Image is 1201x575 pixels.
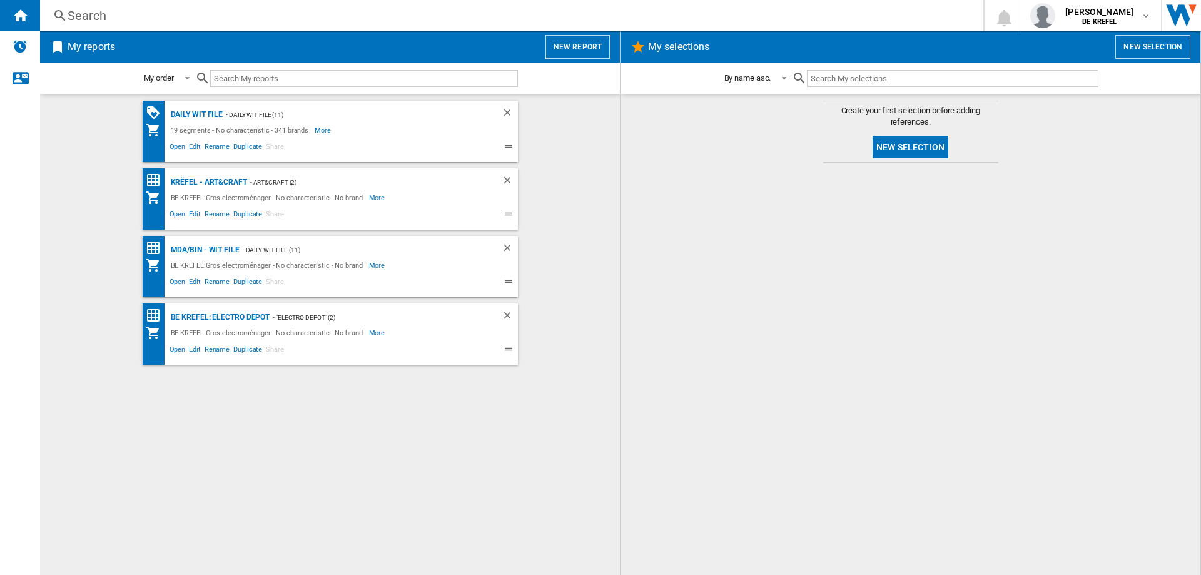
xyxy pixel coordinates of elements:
h2: My reports [65,35,118,59]
span: More [369,190,387,205]
div: My Assortment [146,123,168,138]
div: Delete [502,310,518,325]
span: More [369,258,387,273]
div: - Art&Craft (2) [247,175,477,190]
span: Share [264,208,286,223]
div: Krëfel - Art&Craft [168,175,247,190]
div: - Daily WIT file (11) [240,242,477,258]
div: 19 segments - No characteristic - 341 brands [168,123,315,138]
div: Daily WIT file [168,107,223,123]
span: Open [168,276,188,291]
span: Create your first selection before adding references. [823,105,998,128]
div: Delete [502,107,518,123]
span: Rename [203,141,231,156]
span: Rename [203,208,231,223]
div: PROMOTIONS Matrix [146,105,168,121]
div: Price Matrix [146,173,168,188]
div: - "Electro depot" (2) [270,310,476,325]
span: Rename [203,276,231,291]
div: Delete [502,175,518,190]
div: Delete [502,242,518,258]
span: Edit [187,208,203,223]
div: My Assortment [146,190,168,205]
span: Rename [203,343,231,359]
span: More [315,123,333,138]
div: My Assortment [146,325,168,340]
button: New selection [1115,35,1190,59]
div: Search [68,7,951,24]
span: Edit [187,141,203,156]
div: MDA/BIN - WIT file [168,242,240,258]
span: [PERSON_NAME] [1065,6,1133,18]
span: Edit [187,343,203,359]
span: Open [168,141,188,156]
button: New selection [873,136,948,158]
input: Search My reports [210,70,518,87]
span: Open [168,343,188,359]
button: New report [545,35,610,59]
span: Duplicate [231,141,264,156]
div: Price Matrix [146,240,168,256]
img: profile.jpg [1030,3,1055,28]
span: Edit [187,276,203,291]
span: Share [264,276,286,291]
input: Search My selections [807,70,1098,87]
span: Duplicate [231,208,264,223]
div: My Assortment [146,258,168,273]
div: BE KREFEL:Gros electroménager - No characteristic - No brand [168,258,369,273]
span: Share [264,343,286,359]
div: My order [144,73,174,83]
h2: My selections [646,35,712,59]
span: Share [264,141,286,156]
div: BE KREFEL:Gros electroménager - No characteristic - No brand [168,190,369,205]
div: BE KREFEL:Gros electroménager - No characteristic - No brand [168,325,369,340]
div: Price Matrix [146,308,168,323]
img: alerts-logo.svg [13,39,28,54]
span: Duplicate [231,343,264,359]
span: Open [168,208,188,223]
span: More [369,325,387,340]
div: BE KREFEL: Electro depot [168,310,270,325]
span: Duplicate [231,276,264,291]
div: - Daily WIT file (11) [223,107,476,123]
div: By name asc. [724,73,771,83]
b: BE KREFEL [1082,18,1117,26]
